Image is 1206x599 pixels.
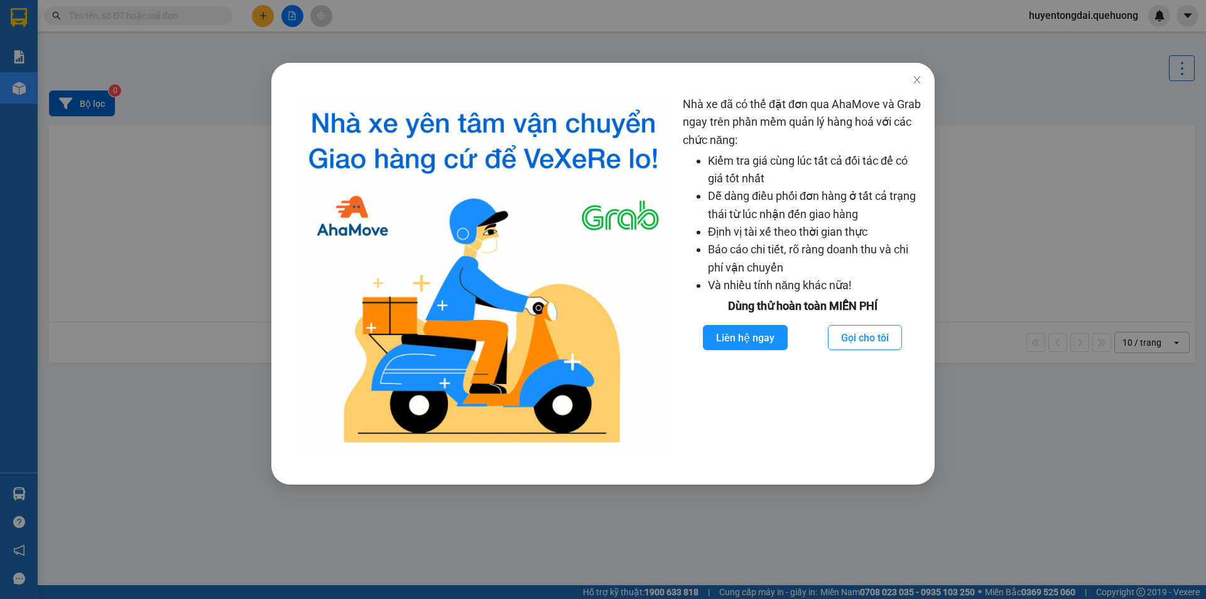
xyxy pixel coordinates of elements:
[683,96,922,453] div: Nhà xe đã có thể đặt đơn qua AhaMove và Grab ngay trên phần mềm quản lý hàng hoá với các chức năng:
[828,325,902,350] button: Gọi cho tôi
[708,277,922,294] li: Và nhiều tính năng khác nữa!
[708,241,922,277] li: Báo cáo chi tiết, rõ ràng doanh thu và chi phí vận chuyển
[899,63,935,98] button: Close
[716,330,774,346] span: Liên hệ ngay
[683,297,922,315] div: Dùng thử hoàn toàn MIỄN PHÍ
[841,330,889,346] span: Gọi cho tôi
[708,223,922,241] li: Định vị tài xế theo thời gian thực
[708,152,922,188] li: Kiểm tra giá cùng lúc tất cả đối tác để có giá tốt nhất
[708,187,922,223] li: Dễ dàng điều phối đơn hàng ở tất cả trạng thái từ lúc nhận đến giao hàng
[294,96,673,453] img: logo
[912,75,922,85] span: close
[703,325,788,350] button: Liên hệ ngay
